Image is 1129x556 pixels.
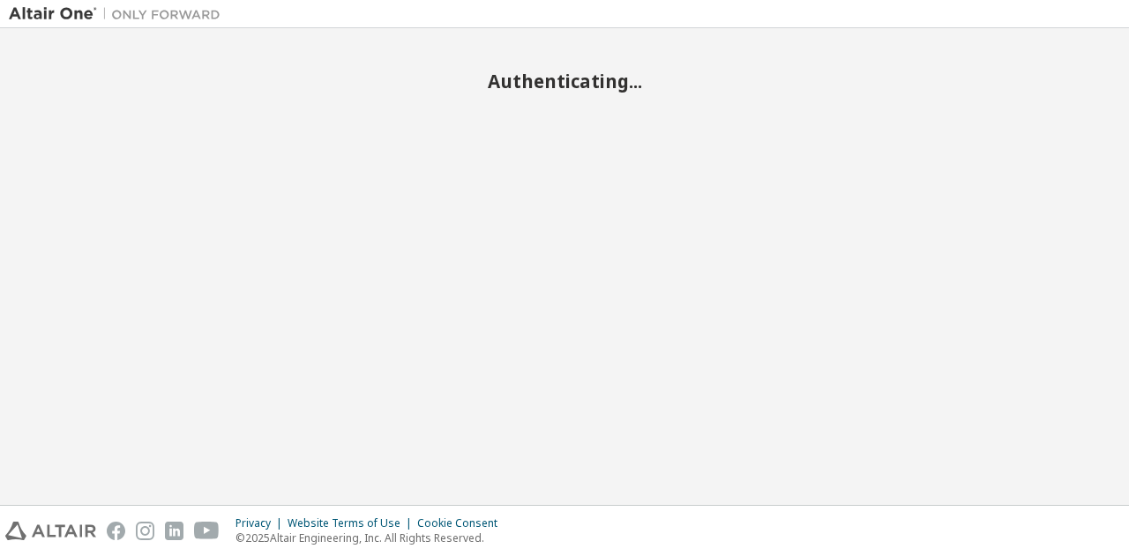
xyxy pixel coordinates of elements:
h2: Authenticating... [9,70,1120,93]
img: facebook.svg [107,522,125,540]
img: altair_logo.svg [5,522,96,540]
div: Cookie Consent [417,516,508,530]
div: Privacy [236,516,288,530]
img: instagram.svg [136,522,154,540]
img: linkedin.svg [165,522,183,540]
img: youtube.svg [194,522,220,540]
p: © 2025 Altair Engineering, Inc. All Rights Reserved. [236,530,508,545]
div: Website Terms of Use [288,516,417,530]
img: Altair One [9,5,229,23]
